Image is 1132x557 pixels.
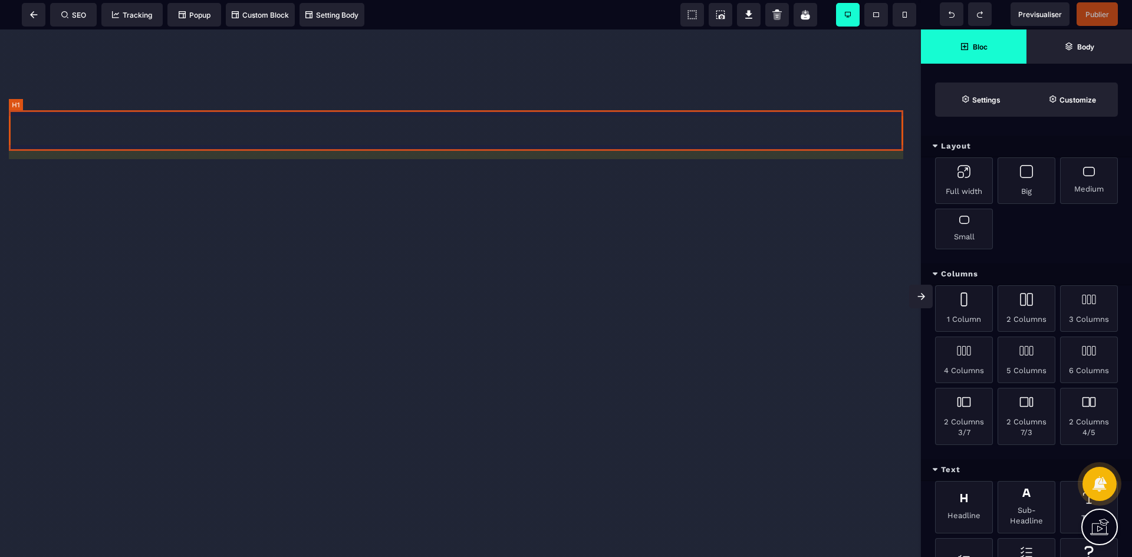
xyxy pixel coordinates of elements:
[709,3,732,27] span: Screenshot
[680,3,704,27] span: View components
[1059,95,1096,104] strong: Customize
[935,209,993,249] div: Small
[1077,42,1094,51] strong: Body
[935,285,993,332] div: 1 Column
[935,157,993,204] div: Full width
[935,83,1026,117] span: Settings
[1026,83,1118,117] span: Open Style Manager
[935,337,993,383] div: 4 Columns
[1060,157,1118,204] div: Medium
[1060,388,1118,445] div: 2 Columns 4/5
[305,11,358,19] span: Setting Body
[921,459,1132,481] div: Text
[935,481,993,533] div: Headline
[998,337,1055,383] div: 5 Columns
[112,11,152,19] span: Tracking
[921,136,1132,157] div: Layout
[935,388,993,445] div: 2 Columns 3/7
[1011,2,1070,26] span: Preview
[973,42,988,51] strong: Bloc
[998,157,1055,204] div: Big
[1060,285,1118,332] div: 3 Columns
[61,11,86,19] span: SEO
[1018,10,1062,19] span: Previsualiser
[1060,481,1118,533] div: Text
[1085,10,1109,19] span: Publier
[972,95,1001,104] strong: Settings
[1026,29,1132,64] span: Open Layer Manager
[232,11,289,19] span: Custom Block
[998,388,1055,445] div: 2 Columns 7/3
[179,11,210,19] span: Popup
[998,285,1055,332] div: 2 Columns
[921,29,1026,64] span: Open Blocks
[921,263,1132,285] div: Columns
[998,481,1055,533] div: Sub-Headline
[1060,337,1118,383] div: 6 Columns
